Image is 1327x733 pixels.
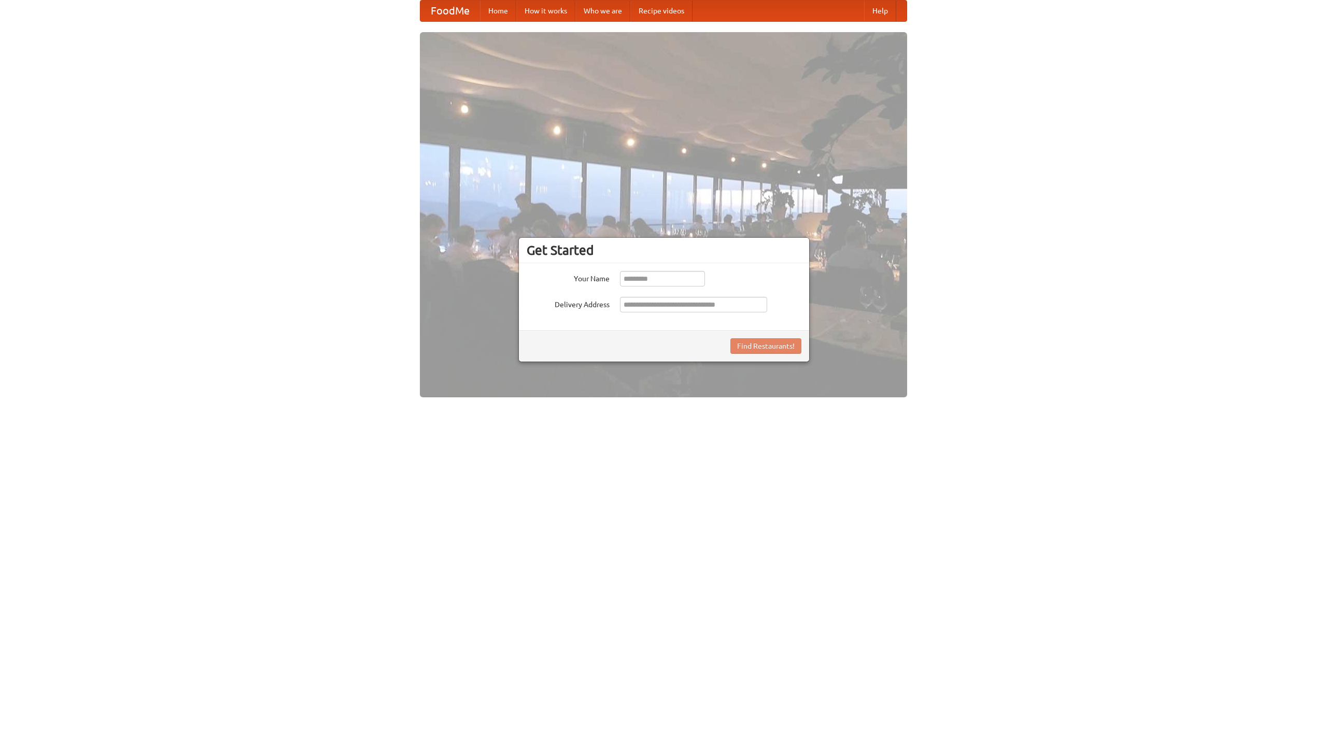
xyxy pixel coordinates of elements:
button: Find Restaurants! [730,338,801,354]
a: Home [480,1,516,21]
a: How it works [516,1,575,21]
a: Who we are [575,1,630,21]
h3: Get Started [527,242,801,258]
a: Recipe videos [630,1,693,21]
label: Delivery Address [527,297,610,310]
a: Help [864,1,896,21]
label: Your Name [527,271,610,284]
a: FoodMe [420,1,480,21]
